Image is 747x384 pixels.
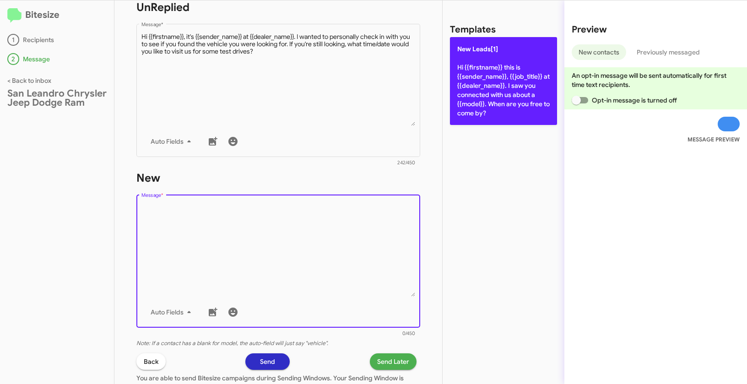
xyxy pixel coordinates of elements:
div: Recipients [7,34,107,46]
span: Auto Fields [151,304,195,320]
h1: New [136,171,420,185]
mat-hint: 0/450 [402,331,415,336]
img: logo-minimal.svg [7,8,22,23]
p: Hi {{firstname}} this is {{sender_name}}, {{job_title}} at {{dealer_name}}. I saw you connected w... [450,37,557,125]
div: 2 [7,53,19,65]
mat-hint: 242/450 [397,160,415,166]
span: New Leads[1] [457,45,498,53]
span: New contacts [579,44,619,60]
h2: Bitesize [7,8,107,23]
button: New contacts [572,44,626,60]
h2: Preview [572,22,740,37]
button: Previously messaged [630,44,707,60]
i: Note: If a contact has a blank for model, the auto-field will just say "vehicle". [136,340,328,347]
div: 1 [7,34,19,46]
h2: Templates [450,22,496,37]
a: < Back to inbox [7,76,51,85]
span: Previously messaged [637,44,700,60]
button: Send Later [370,353,417,370]
div: San Leandro Chrysler Jeep Dodge Ram [7,89,107,107]
button: Send [245,353,290,370]
small: MESSAGE PREVIEW [687,135,740,144]
button: Auto Fields [143,133,202,150]
span: Auto Fields [151,133,195,150]
span: Back [144,353,158,370]
button: Back [136,353,166,370]
span: Opt-in message is turned off [592,95,677,106]
p: An opt-in message will be sent automatically for first time text recipients. [572,71,740,89]
button: Auto Fields [143,304,202,320]
span: Send Later [377,353,409,370]
div: Message [7,53,107,65]
span: Send [260,353,275,370]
